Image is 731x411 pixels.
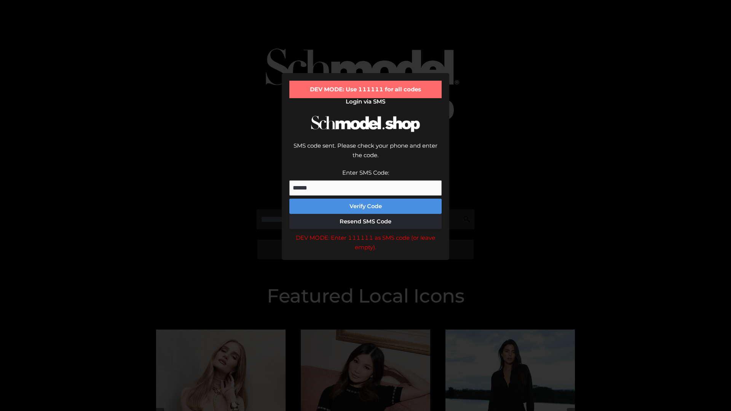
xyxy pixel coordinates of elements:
label: Enter SMS Code: [342,169,389,176]
div: DEV MODE: Use 111111 for all codes [289,81,442,98]
div: SMS code sent. Please check your phone and enter the code. [289,141,442,168]
button: Verify Code [289,199,442,214]
h2: Login via SMS [289,98,442,105]
button: Resend SMS Code [289,214,442,229]
div: DEV MODE: Enter 111111 as SMS code (or leave empty). [289,233,442,252]
img: Schmodel Logo [308,109,423,139]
